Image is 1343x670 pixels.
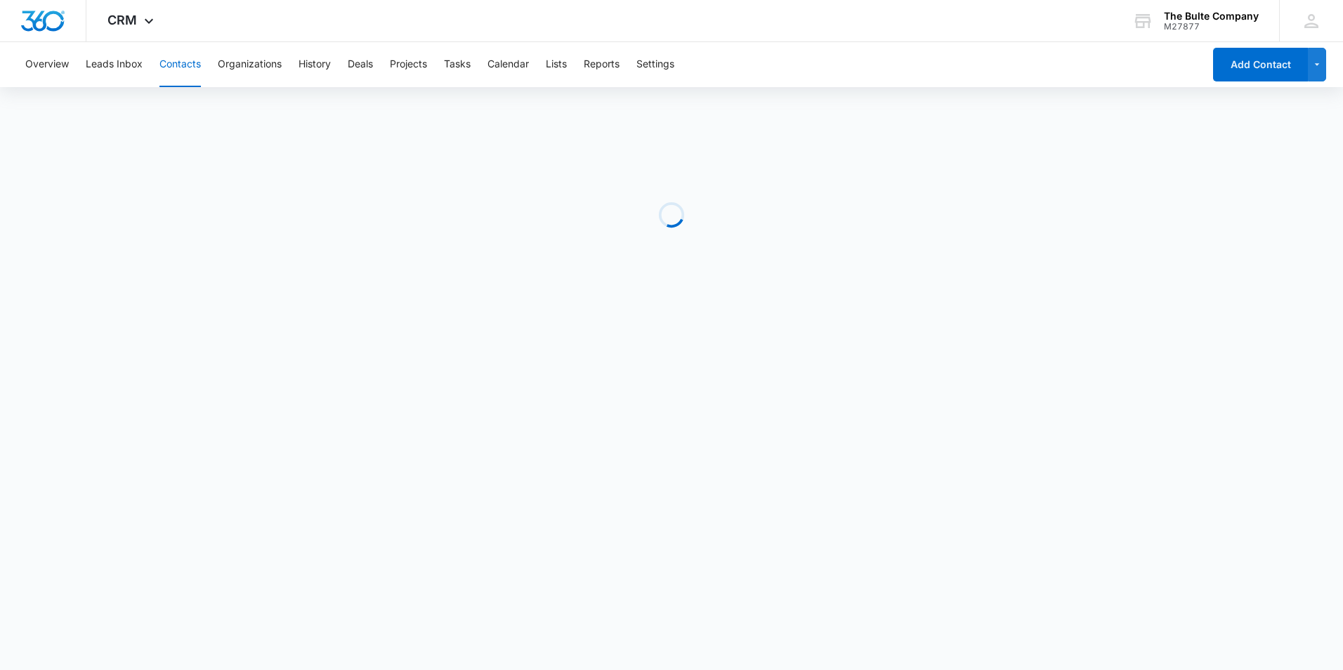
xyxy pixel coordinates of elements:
[444,42,471,87] button: Tasks
[1164,22,1259,32] div: account id
[487,42,529,87] button: Calendar
[584,42,620,87] button: Reports
[1213,48,1308,81] button: Add Contact
[25,42,69,87] button: Overview
[1164,11,1259,22] div: account name
[546,42,567,87] button: Lists
[636,42,674,87] button: Settings
[107,13,137,27] span: CRM
[390,42,427,87] button: Projects
[159,42,201,87] button: Contacts
[218,42,282,87] button: Organizations
[299,42,331,87] button: History
[86,42,143,87] button: Leads Inbox
[348,42,373,87] button: Deals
